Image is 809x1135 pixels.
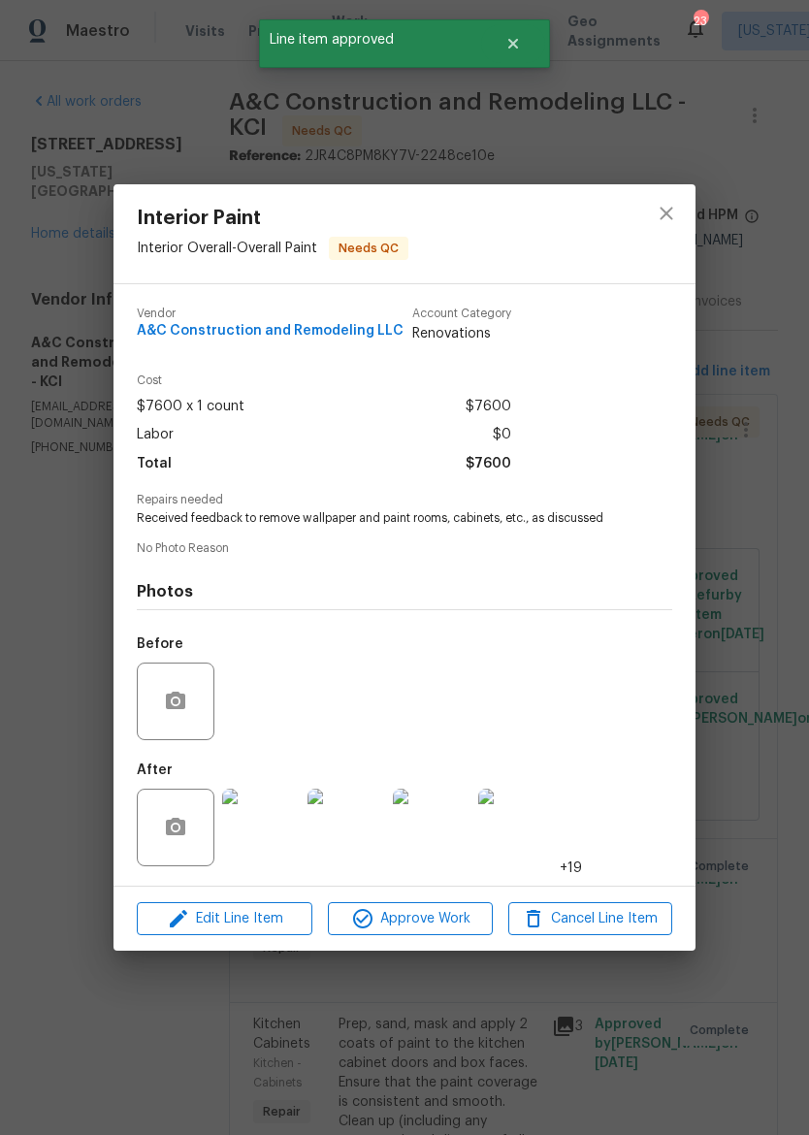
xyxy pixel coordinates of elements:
span: Received feedback to remove wallpaper and paint rooms, cabinets, etc., as discussed [137,510,619,527]
button: Cancel Line Item [508,902,672,936]
span: $7600 [466,393,511,421]
button: Close [481,24,545,63]
div: 23 [694,12,707,31]
h4: Photos [137,582,672,601]
span: Line item approved [259,19,481,60]
span: Account Category [412,308,511,320]
button: close [643,190,690,237]
span: +19 [560,859,582,878]
span: Cost [137,374,511,387]
span: Labor [137,421,174,449]
span: Interior Paint [137,208,408,229]
span: No Photo Reason [137,542,672,555]
h5: After [137,763,173,777]
span: Needs QC [331,239,406,258]
span: $7600 [466,450,511,478]
button: Approve Work [328,902,492,936]
span: $7600 x 1 count [137,393,244,421]
button: Edit Line Item [137,902,312,936]
span: $0 [493,421,511,449]
span: Vendor [137,308,404,320]
span: Approve Work [334,907,486,931]
h5: Before [137,637,183,651]
span: Cancel Line Item [514,907,666,931]
span: Interior Overall - Overall Paint [137,241,317,254]
span: Edit Line Item [143,907,307,931]
span: Repairs needed [137,494,672,506]
span: A&C Construction and Remodeling LLC [137,324,404,339]
span: Renovations [412,324,511,343]
span: Total [137,450,172,478]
